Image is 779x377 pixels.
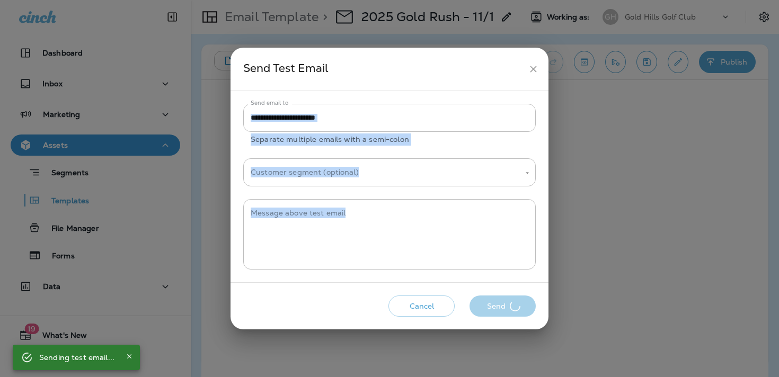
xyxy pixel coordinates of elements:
button: Cancel [388,295,455,317]
button: Open [523,168,532,178]
button: close [524,59,543,79]
div: Send Test Email [243,59,524,79]
p: Separate multiple emails with a semi-colon [251,133,528,146]
label: Send email to [251,99,288,107]
button: Close [123,350,136,363]
div: Sending test email... [39,348,114,367]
